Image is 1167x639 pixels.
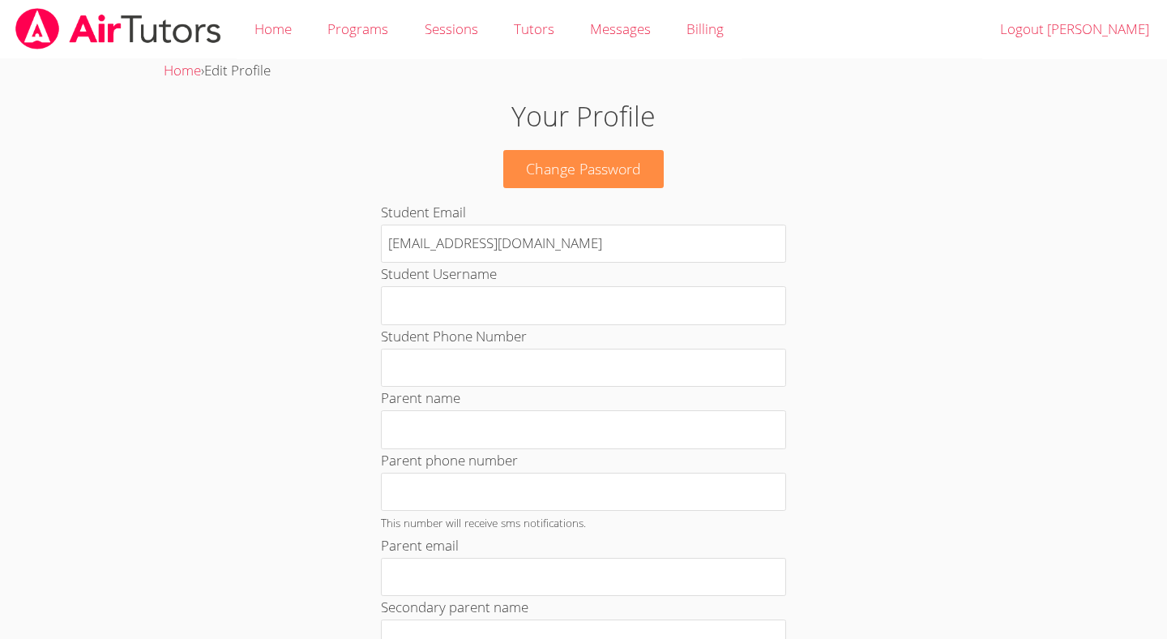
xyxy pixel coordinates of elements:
span: Messages [590,19,651,38]
label: Student Email [381,203,466,221]
label: Secondary parent name [381,598,528,616]
small: This number will receive sms notifications. [381,515,586,530]
a: Change Password [503,150,664,188]
label: Student Username [381,264,497,283]
label: Parent phone number [381,451,518,470]
label: Parent email [381,536,459,555]
div: › [164,59,1004,83]
label: Student Phone Number [381,327,527,345]
a: Home [164,61,201,79]
img: airtutors_banner-c4298cdbf04f3fff15de1276eac7730deb9818008684d7c2e4769d2f7ddbe033.png [14,8,223,49]
h1: Your Profile [268,96,899,137]
label: Parent name [381,388,460,407]
span: Edit Profile [204,61,271,79]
